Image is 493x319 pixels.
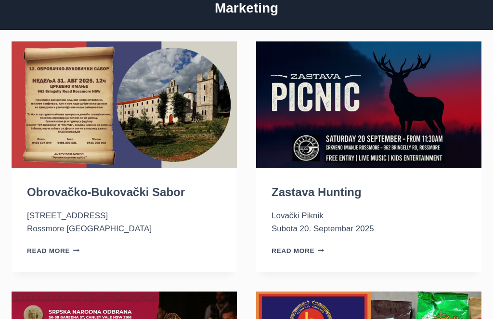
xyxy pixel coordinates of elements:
[272,247,324,254] a: Read More
[12,41,237,168] img: Obrovačko-Bukovački Sabor
[27,209,221,235] p: [STREET_ADDRESS] Rossmore [GEOGRAPHIC_DATA]
[256,41,481,168] img: Zastava Hunting
[272,186,362,199] a: Zastava Hunting
[27,247,80,254] a: Read More
[272,209,466,235] p: Lovački Piknik Subota 20. Septembar 2025
[27,186,185,199] a: Obrovačko-Bukovački Sabor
